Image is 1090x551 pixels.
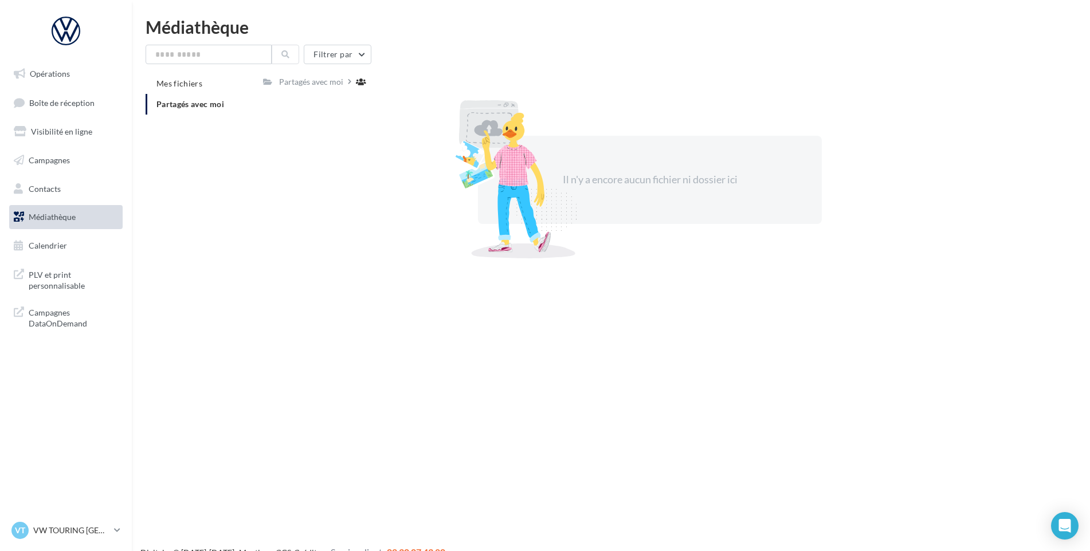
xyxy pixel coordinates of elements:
div: Partagés avec moi [279,76,343,88]
a: Campagnes [7,148,125,172]
span: Campagnes DataOnDemand [29,305,118,329]
a: Médiathèque [7,205,125,229]
span: PLV et print personnalisable [29,267,118,292]
span: VT [15,525,25,536]
a: Contacts [7,177,125,201]
span: Mes fichiers [156,78,202,88]
span: Campagnes [29,155,70,165]
div: Médiathèque [146,18,1076,36]
span: Calendrier [29,241,67,250]
span: Contacts [29,183,61,193]
a: Campagnes DataOnDemand [7,300,125,334]
a: Calendrier [7,234,125,258]
button: Filtrer par [304,45,371,64]
a: Opérations [7,62,125,86]
a: Boîte de réception [7,90,125,115]
span: Opérations [30,69,70,78]
span: Boîte de réception [29,97,95,107]
span: Il n'y a encore aucun fichier ni dossier ici [563,173,738,186]
p: VW TOURING [GEOGRAPHIC_DATA] [33,525,109,536]
a: Visibilité en ligne [7,120,125,144]
a: VT VW TOURING [GEOGRAPHIC_DATA] [9,519,123,541]
span: Visibilité en ligne [31,127,92,136]
span: Partagés avec moi [156,99,224,109]
span: Médiathèque [29,212,76,222]
a: PLV et print personnalisable [7,262,125,296]
div: Open Intercom Messenger [1051,512,1079,540]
